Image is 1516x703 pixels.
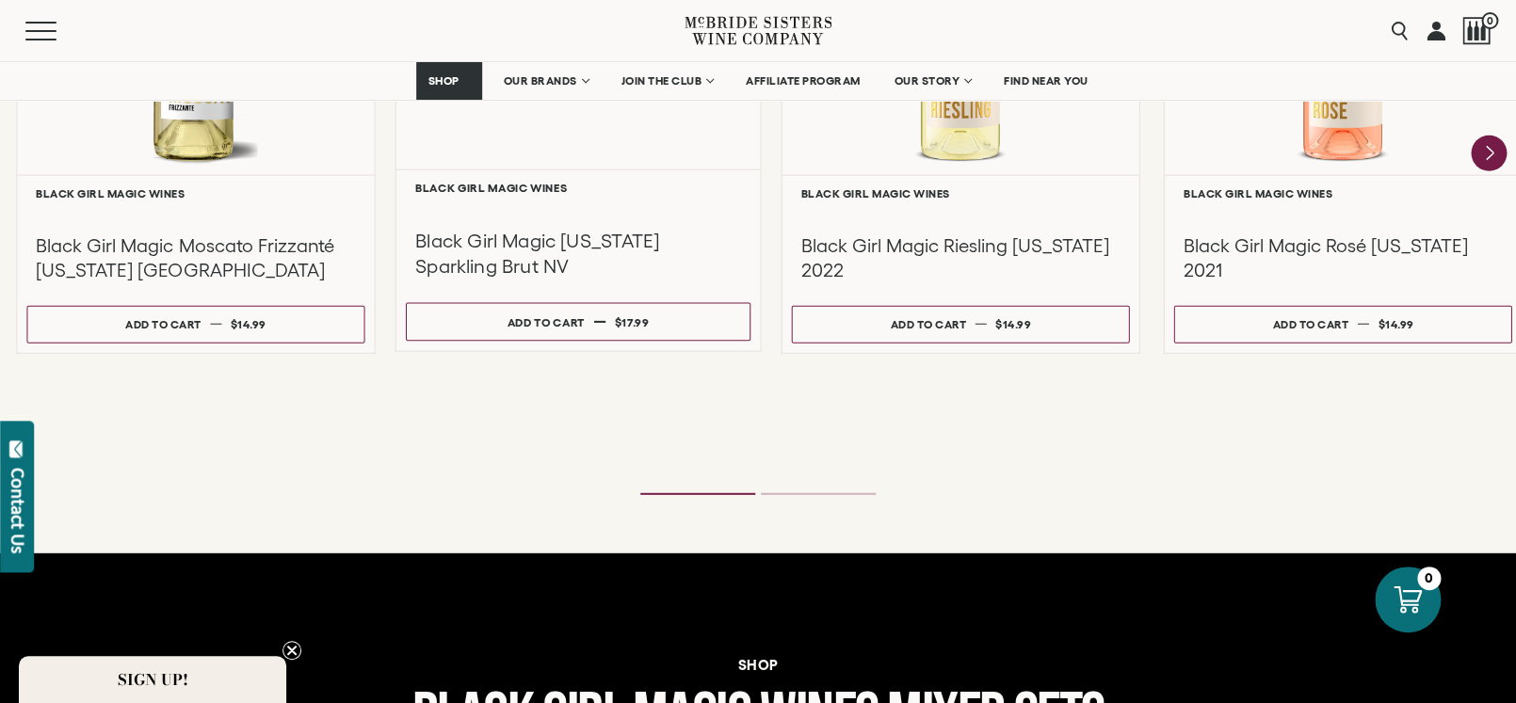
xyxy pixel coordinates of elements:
button: Next [1471,136,1507,171]
li: Page dot 1 [640,493,755,495]
div: Contact Us [8,468,27,553]
span: $17.99 [615,315,650,328]
span: SIGN UP! [118,668,188,691]
h3: Black Girl Magic Rosé [US_STATE] 2021 [1184,233,1503,282]
span: $14.99 [1378,318,1413,330]
span: $14.99 [231,318,266,330]
div: Add to cart [508,308,585,336]
h3: Black Girl Magic Riesling [US_STATE] 2022 [801,233,1121,282]
span: 0 [1481,12,1498,29]
a: OUR STORY [882,62,983,100]
button: Mobile Menu Trigger [25,22,93,40]
div: Add to cart [125,311,202,338]
a: JOIN THE CLUB [609,62,725,100]
span: FIND NEAR YOU [1004,74,1089,88]
h6: Black Girl Magic Wines [1184,187,1503,200]
span: OUR STORY [895,74,960,88]
h6: Black Girl Magic Wines [415,182,741,194]
div: Add to cart [1273,311,1349,338]
button: Add to cart $14.99 [792,306,1130,344]
a: OUR BRANDS [492,62,600,100]
span: OUR BRANDS [504,74,577,88]
span: AFFILIATE PROGRAM [746,74,861,88]
a: FIND NEAR YOU [992,62,1101,100]
h6: Black Girl Magic Wines [801,187,1121,200]
div: SIGN UP!Close teaser [19,656,286,703]
li: Page dot 2 [761,493,876,495]
div: Add to cart [890,311,966,338]
span: JOIN THE CLUB [621,74,702,88]
a: SHOP [416,62,482,100]
h6: Black Girl Magic Wines [36,187,355,200]
button: Add to cart $14.99 [26,306,364,344]
button: Close teaser [282,641,301,660]
span: $14.99 [995,318,1031,330]
h3: Black Girl Magic Moscato Frizzanté [US_STATE] [GEOGRAPHIC_DATA] [36,233,355,282]
button: Add to cart $17.99 [406,302,750,341]
span: SHOP [428,74,460,88]
h3: Black Girl Magic [US_STATE] Sparkling Brut NV [415,229,741,279]
div: 0 [1417,567,1441,590]
a: AFFILIATE PROGRAM [734,62,873,100]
